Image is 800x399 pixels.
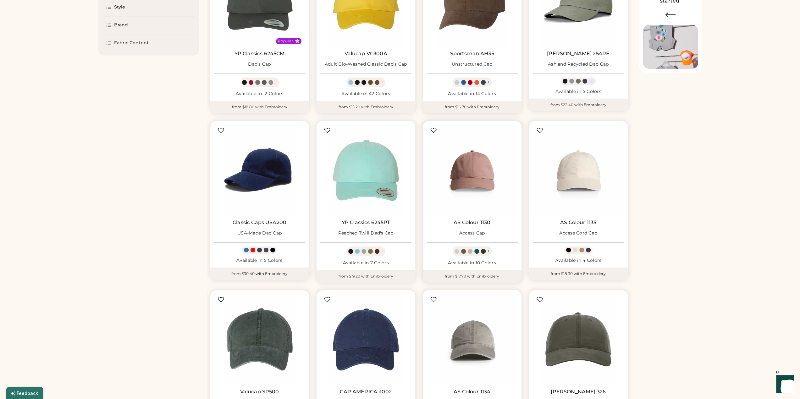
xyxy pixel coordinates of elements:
img: Valucap SP500 Pigment-Dyed Cap [214,294,305,385]
a: YP Classics 6245PT [342,219,390,226]
a: YP Classics 6245CM [234,51,285,57]
div: Dad’s Cap [248,61,271,67]
div: Ashland Recycled Dad Cap [548,61,609,67]
img: Richardson 326 Peach Twill Dad Hat [533,294,624,385]
div: from $30.40 with Embroidery [210,267,309,280]
div: Available in 7 Colors [320,260,411,266]
div: Style [114,4,125,10]
div: from $18.30 with Embroidery [529,267,628,280]
div: from $17.70 with Embroidery [423,270,521,283]
a: Classic Caps USA200 [233,219,286,226]
img: Image of Lisa Congdon Eye Print on T-Shirt and Hat [643,25,698,69]
img: Classic Caps USA200 USA-Made Dad Cap [214,125,305,216]
a: AS Colour 1130 [454,219,490,226]
div: + [487,248,490,255]
div: + [274,79,277,86]
div: Available in 12 Colors [214,91,305,97]
div: from $15.20 with Embroidery [317,101,415,113]
img: CAP AMERICA i1002 Relaxed Golf Dad Hat [320,294,411,385]
div: from $22.40 with Embroidery [529,99,628,111]
div: Available in 5 Colors [214,257,305,264]
div: from $18.80 with Embroidery [210,101,309,113]
div: from $16.70 with Embroidery [423,101,521,113]
div: Access Cord Cap [559,230,597,236]
div: Brand [114,22,128,28]
a: Valucap SP500 [240,389,279,395]
a: Sportsman AH35 [450,51,494,57]
div: Available in 4 Colors [533,257,624,264]
div: + [487,79,490,86]
div: Unstructured Cap [452,61,492,67]
div: Available in 5 Colors [533,89,624,95]
a: AS Colour 1135 [560,219,596,226]
div: USA-Made Dad Cap [237,230,282,236]
iframe: Front Chat [770,371,797,398]
img: YP Classics 6245PT Peached Twill Dad's Cap [320,125,411,216]
div: Access Cap [459,230,485,236]
div: Adult Bio-Washed Classic Dad’s Cap [325,61,407,67]
div: Available in 42 Colors [320,91,411,97]
a: Valucap VC300A [344,51,387,57]
div: Available in 14 Colors [427,91,518,97]
a: [PERSON_NAME] 326 [551,389,606,395]
a: AS Colour 1134 [454,389,490,395]
div: + [381,79,383,86]
div: from $19.20 with Embroidery [317,270,415,283]
img: AS Colour 1130 Access Cap [427,125,518,216]
div: Peached Twill Dad's Cap [338,230,394,236]
img: AS Colour 1134 Access Faded Cap [427,294,518,385]
div: Popular [278,39,293,44]
img: AS Colour 1135 Access Cord Cap [533,125,624,216]
div: + [381,248,383,255]
a: [PERSON_NAME] 254RE [547,51,610,57]
div: Fabric Content [114,40,149,46]
div: Available in 10 Colors [427,260,518,266]
a: CAP AMERICA i1002 [340,389,392,395]
button: Popular Style [295,39,300,43]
